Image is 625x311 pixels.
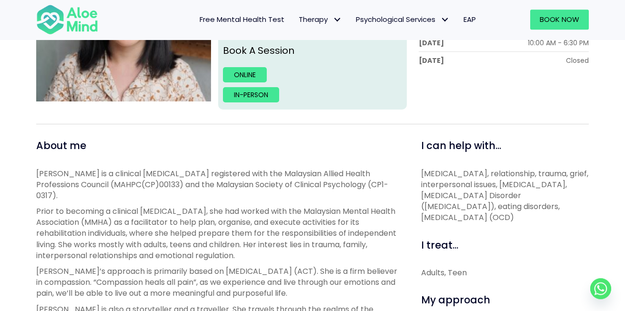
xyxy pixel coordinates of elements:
[192,10,292,30] a: Free Mental Health Test
[456,10,483,30] a: EAP
[464,14,476,24] span: EAP
[292,10,349,30] a: TherapyTherapy: submenu
[36,4,98,35] img: Aloe mind Logo
[36,266,400,299] p: [PERSON_NAME]’s approach is primarily based on [MEDICAL_DATA] (ACT). She is a firm believer in co...
[528,38,589,48] div: 10:00 AM - 6:30 PM
[530,10,589,30] a: Book Now
[223,87,279,102] a: In-person
[421,238,458,252] span: I treat...
[421,267,589,278] div: Adults, Teen
[438,13,452,27] span: Psychological Services: submenu
[421,293,490,307] span: My approach
[419,56,444,65] div: [DATE]
[299,14,342,24] span: Therapy
[540,14,579,24] span: Book Now
[590,278,611,299] a: Whatsapp
[421,139,501,152] span: I can help with...
[566,56,589,65] div: Closed
[36,139,86,152] span: About me
[223,44,403,58] p: Book A Session
[36,206,400,261] p: Prior to becoming a clinical [MEDICAL_DATA], she had worked with the Malaysian Mental Health Asso...
[36,168,400,201] p: [PERSON_NAME] is a clinical [MEDICAL_DATA] registered with the Malaysian Allied Health Profession...
[200,14,284,24] span: Free Mental Health Test
[356,14,449,24] span: Psychological Services
[419,38,444,48] div: [DATE]
[330,13,344,27] span: Therapy: submenu
[223,67,267,82] a: Online
[111,10,483,30] nav: Menu
[349,10,456,30] a: Psychological ServicesPsychological Services: submenu
[421,168,589,223] p: [MEDICAL_DATA], relationship, trauma, grief, interpersonal issues, [MEDICAL_DATA], [MEDICAL_DATA]...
